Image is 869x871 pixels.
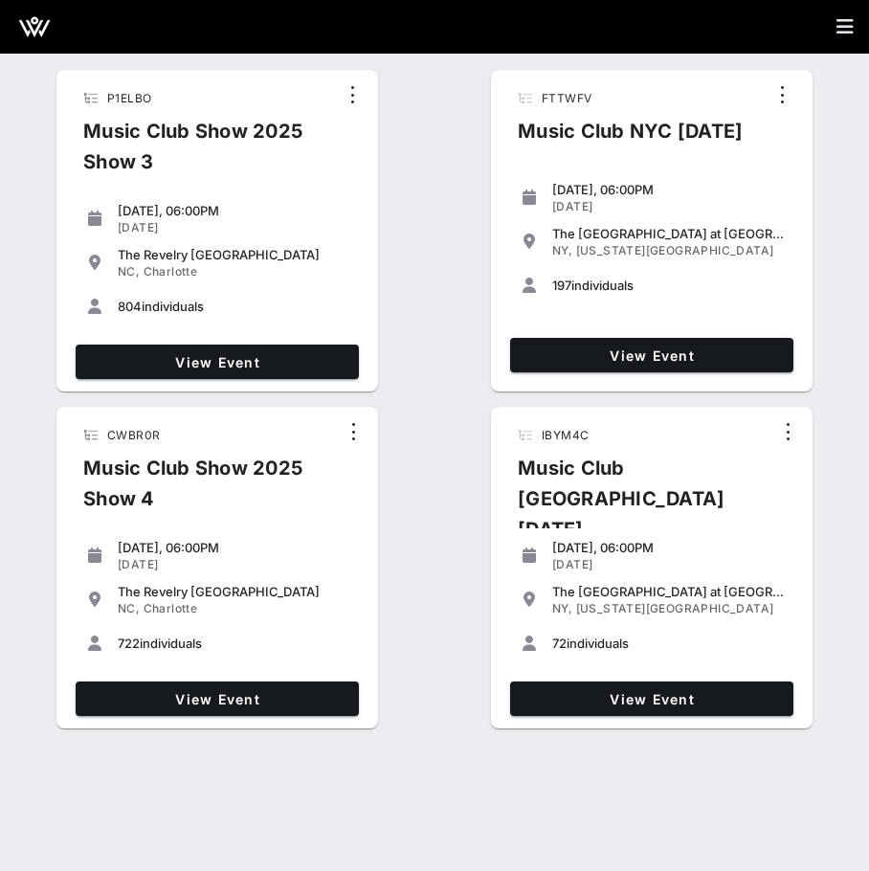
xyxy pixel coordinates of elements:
[107,428,160,442] span: CWBR0R
[144,264,198,279] span: Charlotte
[552,278,786,293] div: individuals
[552,601,572,615] span: NY,
[118,299,351,314] div: individuals
[552,540,786,555] div: [DATE], 06:00PM
[552,636,786,651] div: individuals
[552,243,572,257] span: NY,
[502,453,772,560] div: Music Club [GEOGRAPHIC_DATA] [DATE]
[552,278,571,293] span: 197
[552,182,786,197] div: [DATE], 06:00PM
[518,691,786,707] span: View Event
[552,584,786,599] div: The [GEOGRAPHIC_DATA] at [GEOGRAPHIC_DATA]
[144,601,198,615] span: Charlotte
[576,601,774,615] span: [US_STATE][GEOGRAPHIC_DATA]
[83,354,351,370] span: View Event
[542,428,589,442] span: IBYM4C
[552,226,786,241] div: The [GEOGRAPHIC_DATA] at [GEOGRAPHIC_DATA]
[76,681,359,716] a: View Event
[107,91,151,105] span: P1ELBO
[542,91,591,105] span: FTTWFV
[510,681,793,716] a: View Event
[68,116,337,192] div: Music Club Show 2025 Show 3
[510,338,793,372] a: View Event
[118,601,140,615] span: NC,
[76,345,359,379] a: View Event
[576,243,774,257] span: [US_STATE][GEOGRAPHIC_DATA]
[502,116,758,162] div: Music Club NYC [DATE]
[118,203,351,218] div: [DATE], 06:00PM
[518,347,786,364] span: View Event
[118,557,351,572] div: [DATE]
[118,636,351,651] div: individuals
[118,540,351,555] div: [DATE], 06:00PM
[118,584,351,599] div: The Revelry [GEOGRAPHIC_DATA]
[118,247,351,262] div: The Revelry [GEOGRAPHIC_DATA]
[83,691,351,707] span: View Event
[118,264,140,279] span: NC,
[552,557,786,572] div: [DATE]
[118,636,140,651] span: 722
[118,299,142,314] span: 804
[552,199,786,214] div: [DATE]
[118,220,351,235] div: [DATE]
[552,636,567,651] span: 72
[68,453,338,529] div: Music Club Show 2025 Show 4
